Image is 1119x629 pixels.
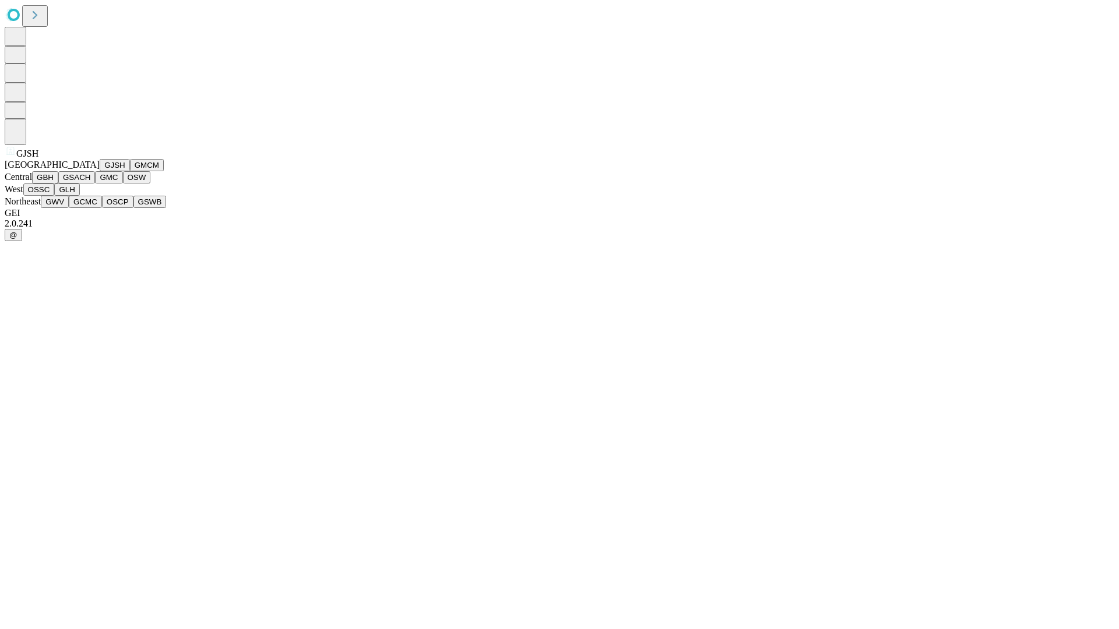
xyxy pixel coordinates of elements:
button: GJSH [100,159,130,171]
button: GSWB [133,196,167,208]
button: OSW [123,171,151,183]
span: [GEOGRAPHIC_DATA] [5,160,100,169]
span: Central [5,172,32,182]
button: GSACH [58,171,95,183]
span: @ [9,231,17,239]
button: GLH [54,183,79,196]
span: Northeast [5,196,41,206]
div: 2.0.241 [5,218,1114,229]
span: West [5,184,23,194]
span: GJSH [16,149,38,158]
button: GCMC [69,196,102,208]
button: OSSC [23,183,55,196]
button: GMCM [130,159,164,171]
button: GBH [32,171,58,183]
button: GMC [95,171,122,183]
div: GEI [5,208,1114,218]
button: @ [5,229,22,241]
button: GWV [41,196,69,208]
button: OSCP [102,196,133,208]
